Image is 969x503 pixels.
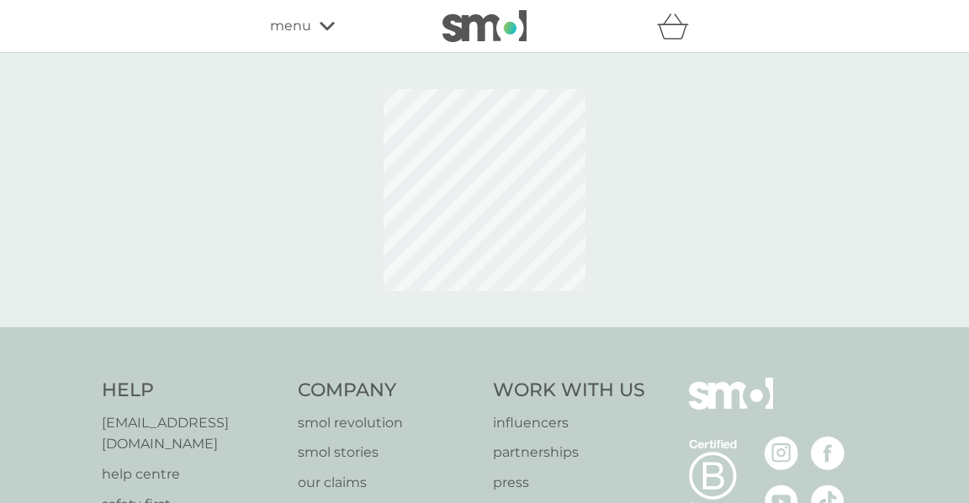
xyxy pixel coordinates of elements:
[298,378,477,404] h4: Company
[765,437,798,470] img: visit the smol Instagram page
[270,15,311,37] span: menu
[298,472,477,494] a: our claims
[493,442,645,463] a: partnerships
[442,10,527,42] img: smol
[493,412,645,434] a: influencers
[102,412,281,455] a: [EMAIL_ADDRESS][DOMAIN_NAME]
[657,9,699,43] div: basket
[102,378,281,404] h4: Help
[298,442,477,463] a: smol stories
[493,472,645,494] a: press
[298,412,477,434] a: smol revolution
[493,378,645,404] h4: Work With Us
[102,463,281,485] a: help centre
[689,378,773,435] img: smol
[811,437,845,470] img: visit the smol Facebook page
